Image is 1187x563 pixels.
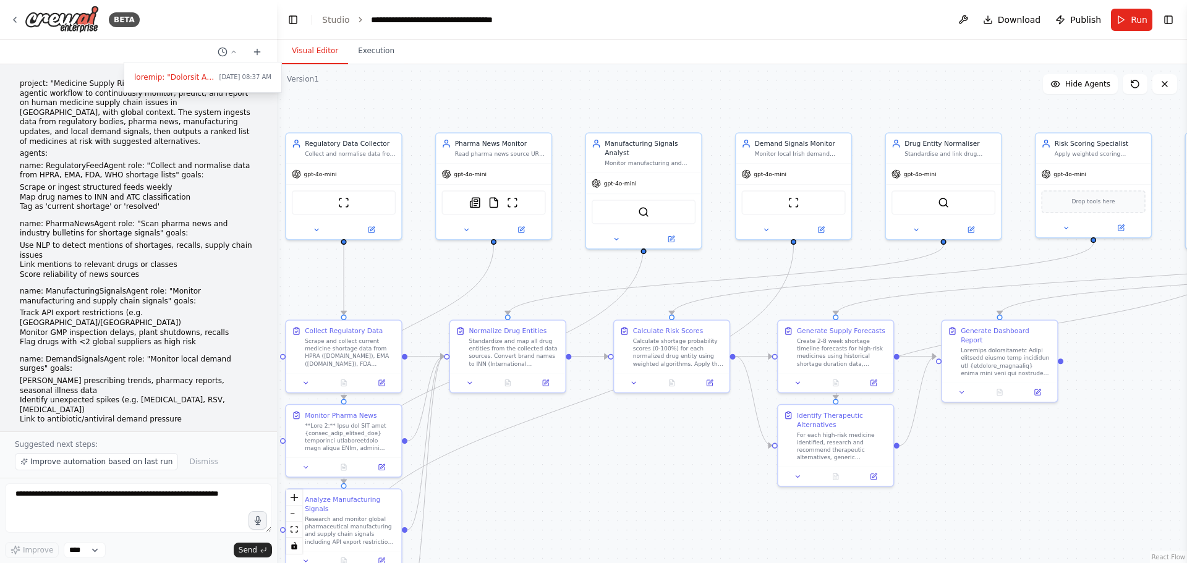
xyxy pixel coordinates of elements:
button: Open in side panel [694,378,726,389]
div: Standardise and link drug entities by mapping brand names to INN to ATC codes. Handle multiple fo... [904,150,995,158]
button: Download [978,9,1046,31]
button: No output available [324,462,364,473]
span: gpt-4o-mini [454,171,487,178]
div: Standardize and map all drug entities from the collected data sources. Convert brand names to INN... [469,337,559,368]
button: No output available [980,387,1019,398]
img: ScrapeWebsiteTool [507,197,518,208]
g: Edge from 049c6a27-a8f7-40f1-b333-312c6050e450 to 4cf9fa17-68e9-4135-98bb-e5af0cb5b647 [339,245,648,483]
div: Collect Regulatory DataScrape and collect current medicine shortage data from HPRA ([DOMAIN_NAME]... [285,320,402,393]
div: Demand Signals Monitor [755,139,846,148]
g: Edge from ead92354-14f4-46ab-8d96-5b130b67f7b7 to 4177c2a9-8462-473f-bf25-8a52b644f5dd [571,352,608,361]
button: Visual Editor [282,38,348,64]
a: React Flow attribution [1152,554,1185,561]
div: Generate Supply ForecastsCreate 2-8 week shortage timeline forecasts for high-risk medicines usin... [777,320,894,393]
img: SerplyWebSearchTool [938,197,949,208]
button: Open in side panel [345,224,398,235]
div: Demand Signals MonitorMonitor local Irish demand surges by analyzing HSE prescribing trends, phar... [735,132,852,240]
button: Hide Agents [1043,74,1118,94]
button: loremip: "Dolorsit Ametco Adip Elitseddoe" temporincid: > Ut laboree dolorema al enimadminimv qui... [129,67,276,87]
button: No output available [324,378,364,389]
div: Analyze Manufacturing Signals [305,495,396,514]
button: Open in side panel [1021,387,1053,398]
img: ScrapeWebsiteTool [338,197,349,208]
div: Risk Scoring SpecialistApply weighted scoring algorithms to assign probability of shortage (0-100... [1035,132,1152,238]
div: Version 1 [287,74,319,84]
img: ScrapeWebsiteTool [788,197,799,208]
span: gpt-4o-mini [1053,171,1086,178]
span: Run [1131,14,1147,26]
img: SerplyWebSearchTool [638,206,649,218]
div: Generate Dashboard Report [961,326,1052,345]
div: Generate Dashboard ReportLoremips dolorsitametc Adipi elitsedd eiusmo temp incididun utl {etdolor... [941,320,1058,402]
g: Edge from a19eb46c-91bf-4f8a-afcb-a66884430df0 to 983ae683-76e4-453e-8e5a-7cf611b3d986 [900,352,936,450]
div: Normalize Drug EntitiesStandardize and map all drug entities from the collected data sources. Con... [449,320,566,393]
div: Risk Scoring Specialist [1055,139,1146,148]
div: Scrape and collect current medicine shortage data from HPRA ([DOMAIN_NAME]), EMA ([DOMAIN_NAME]),... [305,337,396,368]
span: [DATE] 08:37 AM [219,72,271,82]
button: Open in side panel [857,471,890,482]
div: Loremips dolorsitametc Adipi elitsedd eiusmo temp incididun utl {etdolore_magnaaliq} enima mini v... [961,347,1052,377]
div: Monitor Pharma News**Lore 2:** Ipsu dol SIT amet {consec_adip_elitsed_doe} temporinci utlaboreetd... [285,404,402,478]
button: zoom in [286,489,302,506]
div: Drug Entity NormaliserStandardise and link drug entities by mapping brand names to INN to ATC cod... [885,132,1002,240]
span: gpt-4o-mini [604,180,637,187]
div: Calculate Risk ScoresCalculate shortage probability scores (0-100%) for each normalized drug enti... [613,320,730,393]
button: No output available [652,378,691,389]
div: Identify Therapeutic Alternatives [797,410,888,429]
div: Monitor local Irish demand surges by analyzing HSE prescribing trends, pharmacy reports, and seas... [755,150,846,158]
g: Edge from 129c6491-b532-4ffc-bb6e-141d0f5c1274 to 4177c2a9-8462-473f-bf25-8a52b644f5dd [667,243,1098,315]
button: Hide left sidebar [284,11,302,28]
button: zoom out [286,506,302,522]
div: Regulatory Data Collector [305,139,396,148]
g: Edge from 7e9b9830-e8b7-4c5b-8858-8c1c5e91d74a to 6a424260-87be-4af9-8fab-1d3b9bb891be [339,245,348,315]
g: Edge from 79129a5d-9f7d-4be3-872c-a3f6fc6da0a1 to ead92354-14f4-46ab-8d96-5b130b67f7b7 [503,245,948,315]
button: toggle interactivity [286,538,302,554]
g: Edge from 4177c2a9-8462-473f-bf25-8a52b644f5dd to eb3c7fe7-babf-47cd-9454-ce82ae44376e [736,352,772,361]
span: Download [998,14,1041,26]
g: Edge from 3ce9f69c-bd4f-468b-a670-8fde0bad323b to cfcc4052-5048-41f5-bd80-8afbc94da7bd [339,245,498,399]
button: No output available [816,471,856,482]
div: Collect and normalise data from HPRA, EMA, FDA, WHO shortage lists within the specified {analysis... [305,150,396,158]
g: Edge from cfcc4052-5048-41f5-bd80-8afbc94da7bd to ead92354-14f4-46ab-8d96-5b130b67f7b7 [407,352,444,446]
div: Regulatory Data CollectorCollect and normalise data from HPRA, EMA, FDA, WHO shortage lists withi... [285,132,402,240]
button: Open in side panel [529,378,561,389]
div: Read pharma news source URLs from {pharma_news_sources_csv} file and systematically monitor these... [455,150,546,158]
div: Pharma News MonitorRead pharma news source URLs from {pharma_news_sources_csv} file and systemati... [435,132,552,240]
button: Open in side panel [794,224,848,235]
div: Drug Entity Normaliser [904,139,995,148]
button: Open in side panel [645,234,698,245]
button: Open in side panel [1094,222,1147,234]
button: Show right sidebar [1160,11,1177,28]
img: FileReadTool [488,197,499,208]
span: Drop tools here [1072,197,1115,206]
button: Open in side panel [945,224,998,235]
button: Run [1111,9,1152,31]
span: Hide Agents [1065,79,1110,89]
span: gpt-4o-mini [904,171,937,178]
button: Open in side panel [495,224,548,235]
button: Open in side panel [365,462,398,473]
g: Edge from eb3c7fe7-babf-47cd-9454-ce82ae44376e to 983ae683-76e4-453e-8e5a-7cf611b3d986 [900,352,936,361]
div: Generate Supply Forecasts [797,326,885,336]
div: React Flow controls [286,489,302,554]
g: Edge from 6a424260-87be-4af9-8fab-1d3b9bb891be to ead92354-14f4-46ab-8d96-5b130b67f7b7 [407,352,444,361]
div: For each high-risk medicine identified, research and recommend therapeutic alternatives, generic ... [797,431,888,462]
span: gpt-4o-mini [754,171,786,178]
div: Manufacturing Signals Analyst [605,139,696,158]
img: SerplyNewsSearchTool [469,197,480,208]
button: fit view [286,522,302,538]
a: Studio [322,15,350,25]
div: Apply weighted scoring algorithms to assign probability of shortage (0-100%) per drug, focusing o... [1055,150,1146,158]
div: Manufacturing Signals AnalystMonitor manufacturing and supply chain signals including API export ... [585,132,702,249]
div: Collect Regulatory Data [305,326,383,336]
g: Edge from 4177c2a9-8462-473f-bf25-8a52b644f5dd to a19eb46c-91bf-4f8a-afcb-a66884430df0 [736,352,772,450]
button: Execution [348,38,404,64]
span: gpt-4o-mini [304,171,337,178]
div: Calculate shortage probability scores (0-100%) for each normalized drug entity using weighted alg... [633,337,724,368]
div: Research and monitor global pharmaceutical manufacturing and supply chain signals including API e... [305,515,396,546]
div: **Lore 2:** Ipsu dol SIT amet {consec_adip_elitsed_doe} temporinci utlaboreetdolo magn aliqua ENI... [305,422,396,452]
nav: breadcrumb [322,14,493,26]
div: Monitor Pharma News [305,410,377,420]
button: Open in side panel [857,378,890,389]
button: No output available [488,378,527,389]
